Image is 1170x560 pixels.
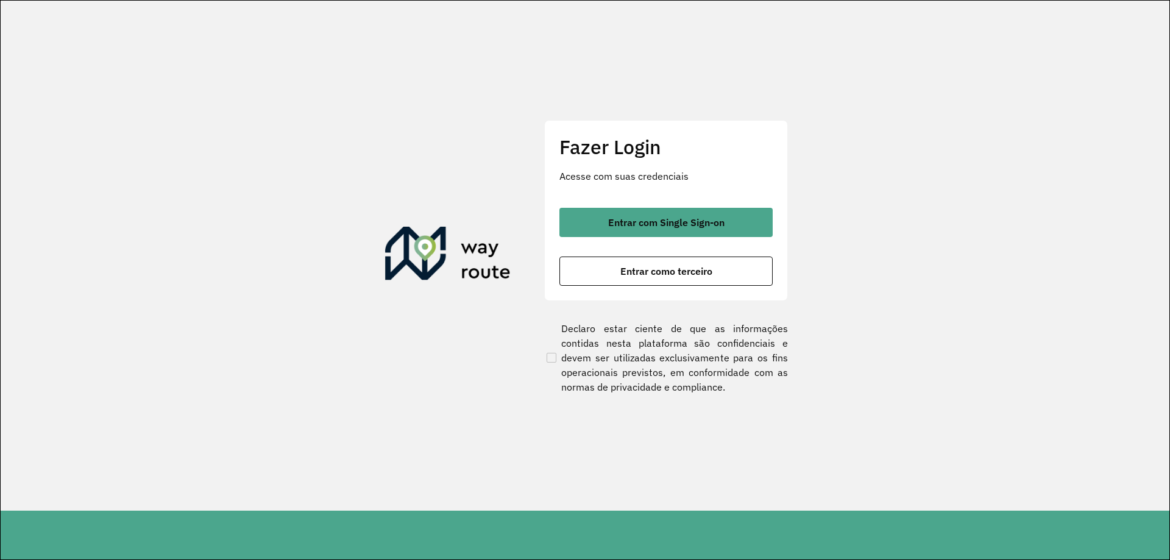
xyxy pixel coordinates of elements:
button: button [559,257,773,286]
p: Acesse com suas credenciais [559,169,773,183]
img: Roteirizador AmbevTech [385,227,511,285]
label: Declaro estar ciente de que as informações contidas nesta plataforma são confidenciais e devem se... [544,321,788,394]
span: Entrar como terceiro [620,266,712,276]
h2: Fazer Login [559,135,773,158]
button: button [559,208,773,237]
span: Entrar com Single Sign-on [608,218,725,227]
